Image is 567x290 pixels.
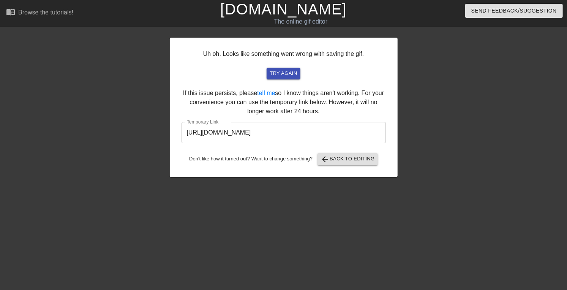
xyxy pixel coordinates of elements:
a: Browse the tutorials! [6,7,73,19]
a: [DOMAIN_NAME] [220,1,347,17]
input: bare [182,122,386,143]
span: arrow_back [321,155,330,164]
button: Send Feedback/Suggestion [465,4,563,18]
div: The online gif editor [193,17,409,26]
button: try again [267,68,300,79]
div: Don't like how it turned out? Want to change something? [182,153,386,165]
span: menu_book [6,7,15,16]
div: Browse the tutorials! [18,9,73,16]
span: Back to Editing [321,155,375,164]
span: try again [270,69,297,78]
span: Send Feedback/Suggestion [471,6,557,16]
a: tell me [257,90,275,96]
div: Uh oh. Looks like something went wrong with saving the gif. If this issue persists, please so I k... [170,38,398,177]
button: Back to Editing [317,153,378,165]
